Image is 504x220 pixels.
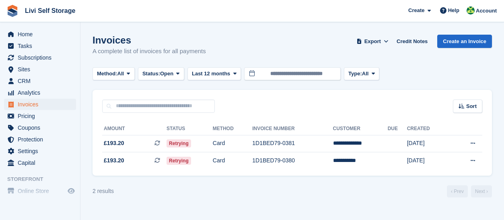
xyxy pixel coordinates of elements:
div: 2 results [93,187,114,195]
nav: Page [445,185,494,197]
button: Status: Open [138,67,184,81]
a: Preview store [66,186,76,196]
span: Retrying [167,157,191,165]
span: CRM [18,75,66,87]
span: Coupons [18,122,66,133]
a: menu [4,157,76,168]
span: Online Store [18,185,66,197]
span: Sort [466,102,477,110]
a: menu [4,134,76,145]
th: Due [388,122,407,135]
span: Retrying [167,139,191,147]
span: Pricing [18,110,66,122]
img: stora-icon-8386f47178a22dfd0bd8f6a31ec36ba5ce8667c1dd55bd0f319d3a0aa187defe.svg [6,5,19,17]
span: Export [364,37,381,46]
span: Open [160,70,173,78]
th: Invoice Number [252,122,333,135]
h1: Invoices [93,35,206,46]
th: Amount [102,122,167,135]
span: Type: [348,70,362,78]
a: menu [4,64,76,75]
td: Card [213,152,252,169]
span: Create [408,6,424,15]
button: Type: All [344,67,379,81]
span: Protection [18,134,66,145]
a: menu [4,75,76,87]
span: Last 12 months [192,70,230,78]
td: 1D1BED79-0381 [252,135,333,152]
a: menu [4,99,76,110]
span: Method: [97,70,117,78]
span: Settings [18,145,66,157]
button: Method: All [93,67,135,81]
span: Tasks [18,40,66,52]
td: [DATE] [407,152,451,169]
th: Method [213,122,252,135]
span: £193.20 [104,156,124,165]
span: £193.20 [104,139,124,147]
a: Previous [447,185,468,197]
th: Status [167,122,213,135]
span: All [362,70,369,78]
a: menu [4,87,76,98]
a: menu [4,145,76,157]
td: [DATE] [407,135,451,152]
a: menu [4,110,76,122]
a: menu [4,185,76,197]
a: menu [4,52,76,63]
span: Subscriptions [18,52,66,63]
span: Invoices [18,99,66,110]
span: Capital [18,157,66,168]
a: Livi Self Storage [22,4,78,17]
p: A complete list of invoices for all payments [93,47,206,56]
td: 1D1BED79-0380 [252,152,333,169]
span: Analytics [18,87,66,98]
span: Status: [142,70,160,78]
a: Next [471,185,492,197]
span: Home [18,29,66,40]
span: Storefront [7,175,80,183]
button: Export [355,35,390,48]
img: Alex Handyside [467,6,475,15]
th: Customer [333,122,388,135]
a: Create an Invoice [437,35,492,48]
a: menu [4,122,76,133]
a: menu [4,40,76,52]
span: Help [448,6,459,15]
span: Account [476,7,497,15]
td: Card [213,135,252,152]
span: Sites [18,64,66,75]
th: Created [407,122,451,135]
button: Last 12 months [187,67,241,81]
a: Credit Notes [393,35,431,48]
span: All [117,70,124,78]
a: menu [4,29,76,40]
